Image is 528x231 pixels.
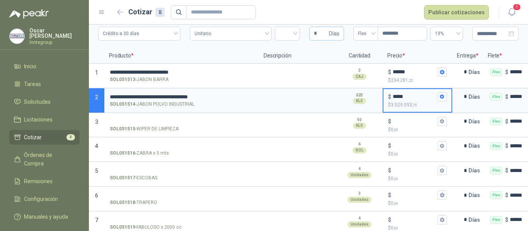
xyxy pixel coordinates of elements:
p: $ [388,126,447,133]
strong: SOL051518 [110,199,135,206]
p: $ [388,166,391,175]
span: Manuales y ayuda [24,212,68,221]
p: - FABULOSO x 2000 cc [110,224,182,231]
p: $ [388,93,391,101]
p: Precio [383,48,452,64]
p: 4 [358,215,361,221]
div: CAJ [353,74,366,80]
p: Días [468,114,483,129]
a: Inicio [9,59,80,74]
input: SOL051519-FABULOSO x 2000 cc [110,217,254,223]
p: Cantidad [336,48,383,64]
span: 7 [95,217,98,223]
input: SOL051515-WIPER DE LIMPIEZA [110,119,254,125]
span: 234.281 [391,78,413,83]
p: - ESCOBAS [110,174,157,182]
input: $$0,00 [393,118,436,124]
div: Unidades [347,197,371,203]
input: $$3.529.093,75 [393,94,436,99]
button: $$0,00 [438,166,447,175]
span: Remisiones [24,177,53,185]
span: Licitaciones [24,115,53,124]
p: $ [388,150,447,158]
a: Manuales y ayuda [9,209,80,224]
div: 8 [155,8,165,17]
input: $$0,00 [393,168,436,174]
p: - ZABRA x 5 mts [110,150,169,157]
button: $$0,00 [438,117,447,126]
a: Configuración [9,192,80,206]
strong: SOL051514 [110,101,135,108]
p: Producto [104,48,259,64]
strong: SOL051517 [110,174,135,182]
div: Unidades [347,172,371,178]
button: 1 [505,5,519,19]
p: $ [388,216,391,224]
div: KLS [353,98,366,104]
div: Unidades [347,221,371,228]
p: 50 [357,117,362,123]
span: ,00 [393,152,398,156]
div: Flex [490,93,502,101]
span: 3 [95,119,98,125]
p: $ [388,191,391,199]
img: Logo peakr [9,9,49,19]
p: $ [505,216,508,224]
strong: SOL051515 [110,125,135,133]
div: Flex [490,118,502,125]
span: 0 [391,176,398,181]
p: Descripción [259,48,336,64]
a: Solicitudes [9,94,80,109]
p: 625 [356,92,363,98]
a: Órdenes de Compra [9,148,80,171]
p: $ [505,117,508,126]
h2: Cotizar [128,7,165,17]
p: Días [468,187,483,203]
p: $ [388,117,391,126]
div: Flex [490,142,502,150]
span: 8 [66,134,75,140]
a: Tareas [9,77,80,91]
button: $$234.281,25 [438,67,447,77]
p: Oscar [PERSON_NAME] [29,28,80,39]
button: $$3.529.093,75 [438,92,447,101]
span: Inicio [24,62,36,71]
p: Días [468,64,483,80]
span: Órdenes de Compra [24,151,72,168]
input: $$0,00 [393,192,436,198]
input: $$0,00 [393,143,436,149]
a: Remisiones [9,174,80,189]
p: $ [505,68,508,76]
span: ,00 [393,201,398,206]
p: 3 [358,67,361,74]
p: $ [388,142,391,150]
p: $ [505,191,508,199]
img: Company Logo [10,29,24,44]
strong: SOL051516 [110,150,135,157]
div: ROL [353,147,366,153]
input: $$234.281,25 [393,69,436,75]
span: 4 [95,143,98,149]
strong: SOL051519 [110,224,135,231]
div: Flex [490,216,502,224]
span: ,00 [393,177,398,181]
span: ,00 [393,128,398,132]
input: SOL051513-JABON BARRA [110,69,254,75]
strong: SOL051513 [110,76,135,83]
span: Solicitudes [24,98,51,106]
input: SOL051516-ZABRA x 5 mts [110,143,254,149]
p: 3 [358,191,361,197]
span: ,00 [393,226,398,230]
span: Cotizar [24,133,42,142]
div: Flex [490,167,502,174]
p: $ [388,175,447,182]
button: $$0,00 [438,191,447,200]
p: Entrega [452,48,483,64]
p: Inntegroup [29,40,80,45]
span: 19% [435,28,458,39]
p: 4 [358,166,361,172]
span: 6 [95,192,98,199]
button: $$0,00 [438,141,447,150]
p: Días [468,138,483,153]
span: 0 [391,225,398,231]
